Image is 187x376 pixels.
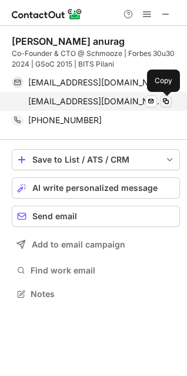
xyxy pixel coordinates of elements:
button: Add to email campaign [12,234,180,255]
div: Co-Founder & CTO @ Schmooze | Forbes 30u30 2024 | GSoC 2015 | BITS Pilani [12,48,180,70]
button: Send email [12,206,180,227]
button: Find work email [12,262,180,279]
button: AI write personalized message [12,177,180,199]
button: save-profile-one-click [12,149,180,170]
span: [EMAIL_ADDRESS][DOMAIN_NAME] [28,77,163,88]
div: [PERSON_NAME] anurag [12,35,125,47]
span: [PHONE_NUMBER] [28,115,102,126]
button: Notes [12,286,180,302]
span: Notes [31,289,175,299]
span: Add to email campaign [32,240,125,249]
img: ContactOut v5.3.10 [12,7,82,21]
span: Find work email [31,265,175,276]
span: Send email [32,212,77,221]
div: Save to List / ATS / CRM [32,155,159,164]
span: AI write personalized message [32,183,158,193]
span: [EMAIL_ADDRESS][DOMAIN_NAME] [28,96,163,107]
